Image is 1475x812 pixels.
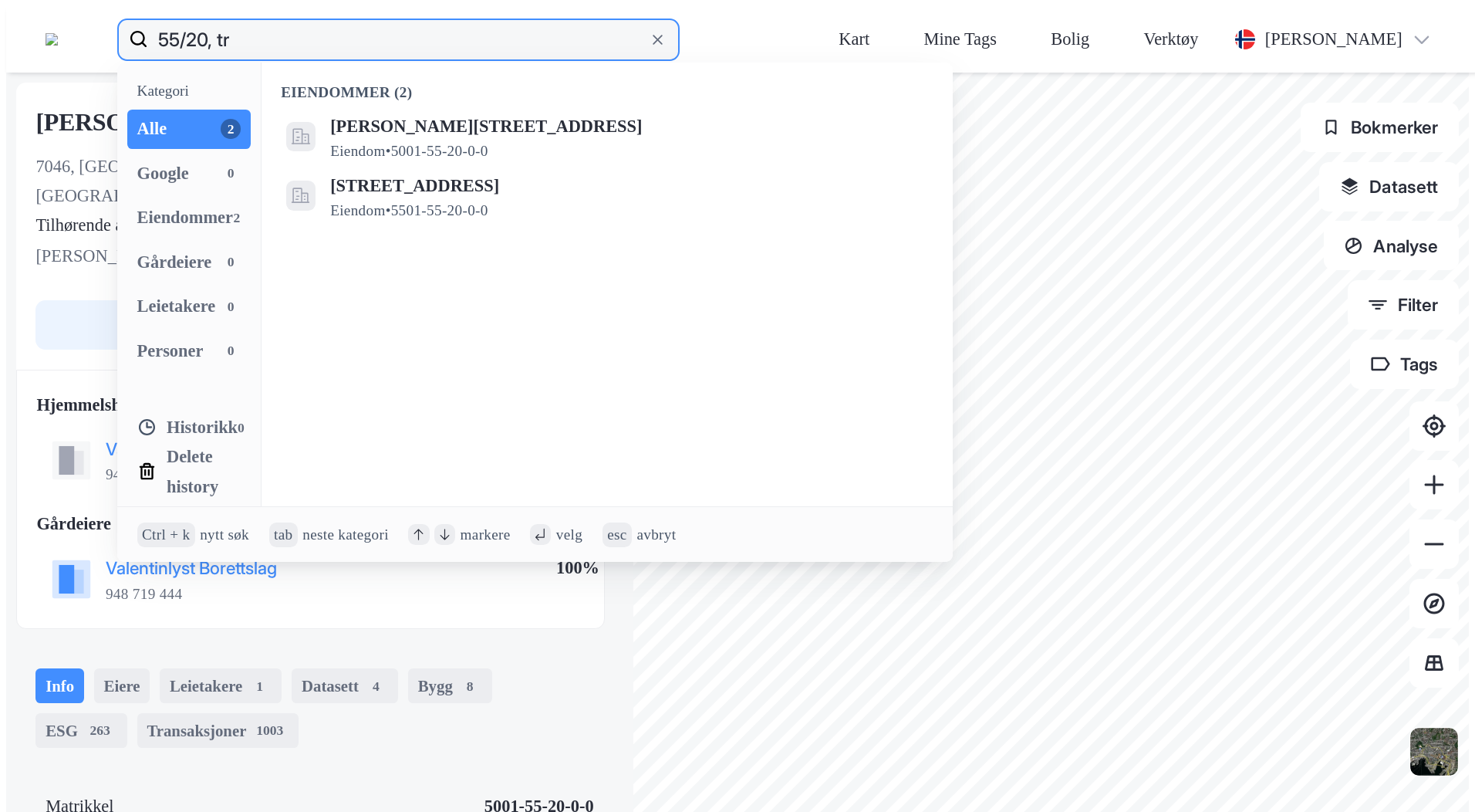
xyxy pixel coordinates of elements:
div: Eiendommer [137,203,233,232]
div: [PERSON_NAME] Veg 2 [35,103,303,142]
span: [STREET_ADDRESS] [330,171,923,201]
div: 0 [238,418,245,438]
div: markere [461,525,511,545]
div: 0 [221,252,241,272]
input: Søk på adresse, matrikkel, gårdeiere, leietakere eller personer [148,15,648,64]
div: Google [137,159,189,188]
div: [PERSON_NAME] [1265,25,1402,54]
div: Historikk [137,413,238,442]
button: Tag [35,300,287,350]
div: 0 [221,341,241,361]
div: 4 [363,674,388,699]
div: nytt søk [200,525,249,545]
iframe: Chat Widget [1398,738,1475,812]
div: Info [35,668,84,703]
div: Kart [839,25,869,54]
div: 0 [221,164,241,184]
div: 948 719 444 [106,465,182,485]
div: Personer [137,337,204,366]
div: Leietakere [160,668,282,703]
span: Eiendom • 5001-55-20-0-0 [330,141,488,161]
div: 2 [221,119,241,139]
button: Tags [1350,340,1459,389]
div: Eiendommer (2) [262,63,953,107]
div: Håkon [STREET_ADDRESS][PERSON_NAME][PERSON_NAME] [35,211,564,271]
div: esc [602,523,632,547]
div: Kategori [137,83,251,100]
div: Transaksjoner [137,713,299,748]
div: Mine Tags [924,25,997,54]
div: Delete history [167,442,241,502]
button: Datasett [1319,162,1459,211]
div: 8 [457,674,482,699]
span: Tilhørende adresser: [35,215,181,235]
div: Hjemmelshaver [36,391,584,420]
button: Filter [1348,280,1460,330]
div: ESG [35,713,127,748]
button: Bokmerker [1301,103,1459,152]
span: Eiendom • 5501-55-20-0-0 [330,201,488,221]
img: logo.a4113a55bc3d86da70a041830d287a7e.svg [46,33,58,46]
div: Alle [137,114,167,144]
div: Bolig [1051,25,1089,54]
div: 948 719 444 [106,584,182,604]
div: Gårdeiere [137,248,212,277]
div: 7046, [GEOGRAPHIC_DATA], [GEOGRAPHIC_DATA] [35,152,383,211]
div: Leietakere [137,292,216,321]
div: 1 [248,674,272,699]
div: Gårdeiere [36,509,584,539]
span: [PERSON_NAME][STREET_ADDRESS] [330,112,923,141]
div: avbryt [636,525,676,545]
div: 1003 [251,718,289,743]
div: tab [269,523,298,547]
div: Bygg [408,668,492,703]
div: Verktøy [1143,25,1198,54]
div: 263 [83,718,117,743]
div: Eiere [94,668,150,703]
div: Ctrl + k [137,523,195,547]
div: Kontrollprogram for chat [1398,738,1475,812]
div: neste kategori [302,525,389,545]
button: Analyse [1324,221,1460,270]
div: Datasett [292,668,398,703]
div: 0 [221,297,241,317]
div: 100% [556,553,599,583]
div: 2 [233,208,241,228]
div: velg [556,525,582,545]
